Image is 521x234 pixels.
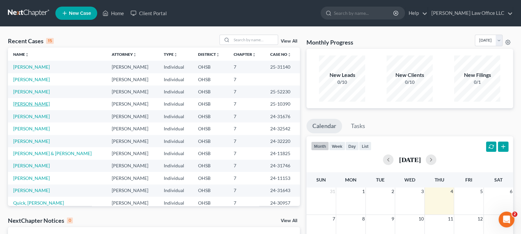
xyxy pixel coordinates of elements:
[306,38,353,46] h3: Monthly Progress
[265,197,300,209] td: 24-30957
[198,52,220,57] a: Districtunfold_more
[13,138,50,144] a: [PERSON_NAME]
[193,122,228,135] td: OHSB
[228,160,265,172] td: 7
[270,52,291,57] a: Case Nounfold_more
[159,122,193,135] td: Individual
[8,37,54,45] div: Recent Cases
[420,187,424,195] span: 3
[228,85,265,98] td: 7
[252,53,256,57] i: unfold_more
[319,71,365,79] div: New Leads
[454,79,500,85] div: 0/1
[159,135,193,147] td: Individual
[106,135,159,147] td: [PERSON_NAME]
[329,187,336,195] span: 31
[418,215,424,223] span: 10
[228,61,265,73] td: 7
[164,52,178,57] a: Typeunfold_more
[265,184,300,197] td: 24-31643
[13,126,50,131] a: [PERSON_NAME]
[159,172,193,184] td: Individual
[13,101,50,107] a: [PERSON_NAME]
[450,187,454,195] span: 4
[359,142,371,150] button: list
[13,77,50,82] a: [PERSON_NAME]
[287,53,291,57] i: unfold_more
[391,215,395,223] span: 9
[265,98,300,110] td: 25-10390
[159,184,193,197] td: Individual
[234,52,256,57] a: Chapterunfold_more
[228,172,265,184] td: 7
[228,147,265,159] td: 7
[159,147,193,159] td: Individual
[362,187,365,195] span: 1
[193,98,228,110] td: OHSB
[159,61,193,73] td: Individual
[193,197,228,209] td: OHSB
[428,7,513,19] a: [PERSON_NAME] Law Office LLC
[25,53,29,57] i: unfold_more
[265,110,300,122] td: 24-31676
[228,73,265,85] td: 7
[281,218,297,223] a: View All
[13,114,50,119] a: [PERSON_NAME]
[228,135,265,147] td: 7
[332,215,336,223] span: 7
[228,122,265,135] td: 7
[159,73,193,85] td: Individual
[159,197,193,209] td: Individual
[13,163,50,168] a: [PERSON_NAME]
[228,110,265,122] td: 7
[133,53,137,57] i: unfold_more
[13,175,50,181] a: [PERSON_NAME]
[228,98,265,110] td: 7
[265,122,300,135] td: 24-32542
[265,160,300,172] td: 24-31746
[106,98,159,110] td: [PERSON_NAME]
[106,61,159,73] td: [PERSON_NAME]
[106,122,159,135] td: [PERSON_NAME]
[477,215,483,223] span: 12
[512,212,517,217] span: 2
[46,38,54,44] div: 15
[193,147,228,159] td: OHSB
[387,79,433,85] div: 0/10
[106,197,159,209] td: [PERSON_NAME]
[454,71,500,79] div: New Filings
[232,35,278,45] input: Search by name...
[265,61,300,73] td: 25-31140
[159,85,193,98] td: Individual
[193,85,228,98] td: OHSB
[399,156,420,163] h2: [DATE]
[159,160,193,172] td: Individual
[106,73,159,85] td: [PERSON_NAME]
[376,177,385,183] span: Tue
[106,110,159,122] td: [PERSON_NAME]
[13,52,29,57] a: Nameunfold_more
[345,177,357,183] span: Mon
[106,160,159,172] td: [PERSON_NAME]
[499,212,514,227] iframe: Intercom live chat
[67,217,73,223] div: 0
[334,7,394,19] input: Search by name...
[228,197,265,209] td: 7
[127,7,170,19] a: Client Portal
[159,110,193,122] td: Individual
[174,53,178,57] i: unfold_more
[13,150,92,156] a: [PERSON_NAME] & [PERSON_NAME]
[106,184,159,197] td: [PERSON_NAME]
[193,73,228,85] td: OHSB
[106,172,159,184] td: [PERSON_NAME]
[319,79,365,85] div: 0/10
[345,142,359,150] button: day
[106,147,159,159] td: [PERSON_NAME]
[13,200,64,206] a: Quick, [PERSON_NAME]
[479,187,483,195] span: 5
[509,187,513,195] span: 6
[281,39,297,44] a: View All
[435,177,444,183] span: Thu
[99,7,127,19] a: Home
[193,135,228,147] td: OHSB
